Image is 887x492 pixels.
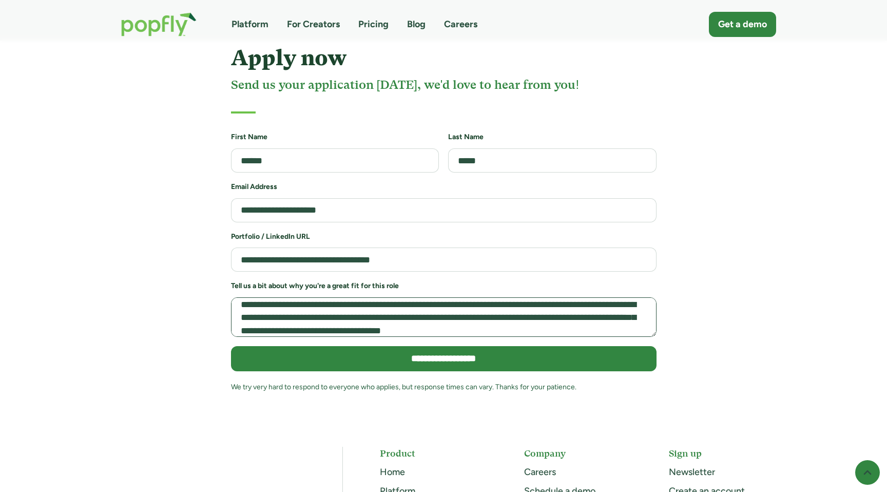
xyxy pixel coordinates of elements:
[380,466,405,478] a: Home
[524,447,631,460] h5: Company
[231,46,657,70] h4: Apply now
[231,281,657,291] h6: Tell us a bit about why you're a great fit for this role
[407,18,426,31] a: Blog
[231,381,657,393] div: We try very hard to respond to everyone who applies, but response times can vary. Thanks for your...
[709,12,776,37] a: Get a demo
[358,18,389,31] a: Pricing
[231,232,657,242] h6: Portfolio / LinkedIn URL
[231,77,657,93] h4: Send us your application [DATE], we'd love to hear from you!
[380,447,487,460] h5: Product
[231,132,439,142] h6: First Name
[718,18,767,31] div: Get a demo
[111,2,207,47] a: home
[448,132,657,142] h6: Last Name
[524,466,556,478] a: Careers
[231,132,657,403] form: Job Application Form
[231,182,657,192] h6: Email Address
[232,18,268,31] a: Platform
[669,466,715,478] a: Newsletter
[444,18,477,31] a: Careers
[287,18,340,31] a: For Creators
[669,447,776,460] h5: Sign up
